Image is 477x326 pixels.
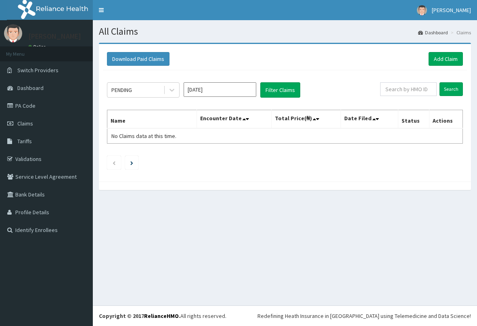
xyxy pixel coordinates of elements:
button: Filter Claims [260,82,300,98]
th: Name [107,110,197,129]
footer: All rights reserved. [93,305,477,326]
strong: Copyright © 2017 . [99,312,180,320]
li: Claims [449,29,471,36]
a: Add Claim [429,52,463,66]
div: PENDING [111,86,132,94]
input: Search [439,82,463,96]
span: Tariffs [17,138,32,145]
input: Search by HMO ID [380,82,437,96]
span: No Claims data at this time. [111,132,176,140]
span: Dashboard [17,84,44,92]
a: Previous page [112,159,116,166]
h1: All Claims [99,26,471,37]
div: Redefining Heath Insurance in [GEOGRAPHIC_DATA] using Telemedicine and Data Science! [257,312,471,320]
a: Next page [130,159,133,166]
img: User Image [4,24,22,42]
span: Claims [17,120,33,127]
th: Total Price(₦) [272,110,341,129]
a: Online [28,44,48,50]
button: Download Paid Claims [107,52,169,66]
span: Switch Providers [17,67,59,74]
th: Encounter Date [197,110,271,129]
a: Dashboard [418,29,448,36]
span: [PERSON_NAME] [432,6,471,14]
th: Date Filed [341,110,398,129]
img: User Image [417,5,427,15]
a: RelianceHMO [144,312,179,320]
th: Status [398,110,429,129]
input: Select Month and Year [184,82,256,97]
th: Actions [429,110,463,129]
p: [PERSON_NAME] [28,33,81,40]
